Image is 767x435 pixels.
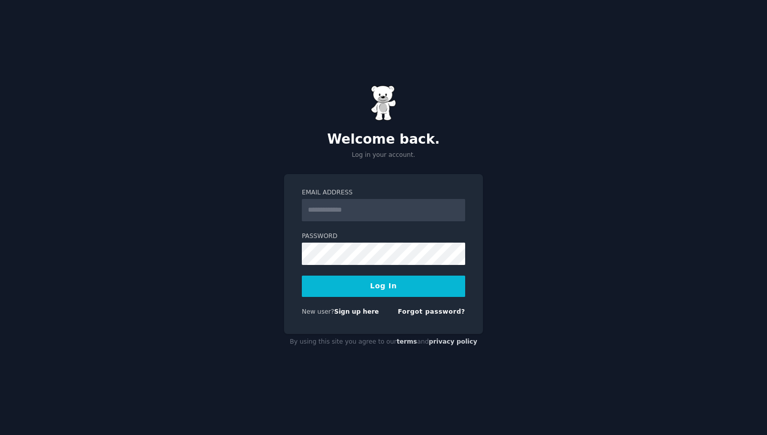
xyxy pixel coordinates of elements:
a: terms [397,338,417,345]
label: Password [302,232,465,241]
img: Gummy Bear [371,85,396,121]
a: Forgot password? [398,308,465,315]
span: New user? [302,308,334,315]
a: Sign up here [334,308,379,315]
label: Email Address [302,188,465,197]
h2: Welcome back. [284,131,483,148]
p: Log in your account. [284,151,483,160]
button: Log In [302,276,465,297]
a: privacy policy [429,338,477,345]
div: By using this site you agree to our and [284,334,483,350]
